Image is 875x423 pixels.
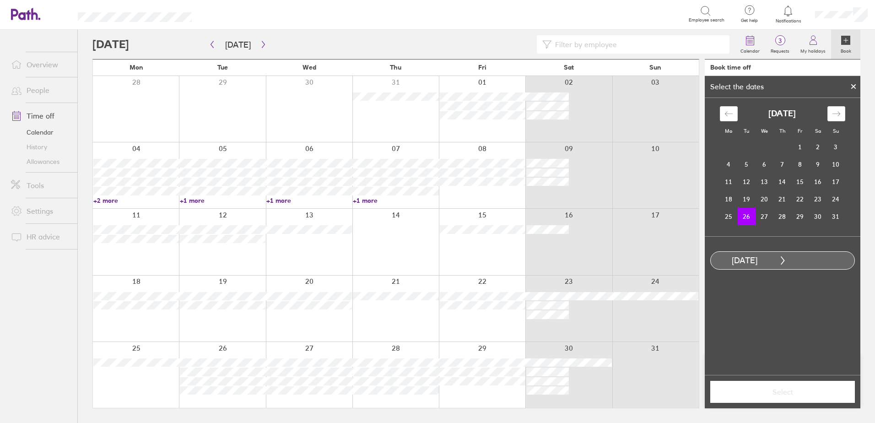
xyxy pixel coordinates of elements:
span: Fri [478,64,486,71]
small: Th [779,128,785,134]
a: Calendar [735,30,765,59]
td: Choose Saturday, August 2, 2025 as your check-out date. It’s available. [809,138,827,156]
div: Book time off [710,64,751,71]
a: +1 more [180,196,265,205]
small: Sa [815,128,821,134]
div: Search [216,10,240,18]
a: +2 more [93,196,179,205]
label: My holidays [795,46,831,54]
span: Tue [217,64,228,71]
span: Get help [735,18,764,23]
td: Choose Friday, August 8, 2025 as your check-out date. It’s available. [791,156,809,173]
a: Notifications [773,5,803,24]
td: Choose Friday, August 29, 2025 as your check-out date. It’s available. [791,208,809,225]
td: Choose Thursday, August 21, 2025 as your check-out date. It’s available. [773,190,791,208]
td: Choose Sunday, August 31, 2025 as your check-out date. It’s available. [827,208,845,225]
span: Sun [649,64,661,71]
td: Choose Saturday, August 16, 2025 as your check-out date. It’s available. [809,173,827,190]
div: Select the dates [705,82,769,91]
td: Choose Monday, August 25, 2025 as your check-out date. It’s available. [720,208,738,225]
span: Select [717,388,848,396]
label: Requests [765,46,795,54]
input: Filter by employee [551,36,724,53]
button: Select [710,381,855,403]
td: Choose Saturday, August 30, 2025 as your check-out date. It’s available. [809,208,827,225]
label: Calendar [735,46,765,54]
strong: [DATE] [768,109,796,119]
td: Choose Monday, August 11, 2025 as your check-out date. It’s available. [720,173,738,190]
small: Su [833,128,839,134]
a: People [4,81,77,99]
td: Choose Friday, August 15, 2025 as your check-out date. It’s available. [791,173,809,190]
a: Book [831,30,860,59]
a: 3Requests [765,30,795,59]
td: Selected as start date. Tuesday, August 26, 2025 [738,208,756,225]
span: Wed [302,64,316,71]
td: Choose Monday, August 18, 2025 as your check-out date. It’s available. [720,190,738,208]
td: Choose Saturday, August 9, 2025 as your check-out date. It’s available. [809,156,827,173]
a: +1 more [266,196,352,205]
a: Allowances [4,154,77,169]
td: Choose Tuesday, August 12, 2025 as your check-out date. It’s available. [738,173,756,190]
td: Choose Sunday, August 24, 2025 as your check-out date. It’s available. [827,190,845,208]
td: Choose Saturday, August 23, 2025 as your check-out date. It’s available. [809,190,827,208]
td: Choose Thursday, August 28, 2025 as your check-out date. It’s available. [773,208,791,225]
a: Settings [4,202,77,220]
a: Time off [4,107,77,125]
div: Move forward to switch to the next month. [827,106,845,121]
div: Calendar [710,98,855,236]
a: Tools [4,176,77,195]
span: 3 [765,37,795,44]
small: Mo [725,128,732,134]
span: Employee search [689,17,724,23]
td: Choose Tuesday, August 5, 2025 as your check-out date. It’s available. [738,156,756,173]
td: Choose Wednesday, August 13, 2025 as your check-out date. It’s available. [756,173,773,190]
td: Choose Thursday, August 7, 2025 as your check-out date. It’s available. [773,156,791,173]
small: Fr [798,128,802,134]
td: Choose Thursday, August 14, 2025 as your check-out date. It’s available. [773,173,791,190]
a: Calendar [4,125,77,140]
a: +1 more [353,196,438,205]
td: Choose Sunday, August 3, 2025 as your check-out date. It’s available. [827,138,845,156]
span: Notifications [773,18,803,24]
a: My holidays [795,30,831,59]
td: Choose Wednesday, August 27, 2025 as your check-out date. It’s available. [756,208,773,225]
td: Choose Sunday, August 10, 2025 as your check-out date. It’s available. [827,156,845,173]
div: [DATE] [711,256,778,266]
td: Choose Tuesday, August 19, 2025 as your check-out date. It’s available. [738,190,756,208]
label: Book [835,46,857,54]
a: Overview [4,55,77,74]
small: We [761,128,768,134]
a: HR advice [4,228,77,246]
td: Choose Wednesday, August 20, 2025 as your check-out date. It’s available. [756,190,773,208]
a: History [4,140,77,154]
td: Choose Friday, August 22, 2025 as your check-out date. It’s available. [791,190,809,208]
button: [DATE] [218,37,258,52]
td: Choose Friday, August 1, 2025 as your check-out date. It’s available. [791,138,809,156]
td: Choose Wednesday, August 6, 2025 as your check-out date. It’s available. [756,156,773,173]
span: Sat [564,64,574,71]
span: Mon [130,64,143,71]
td: Choose Sunday, August 17, 2025 as your check-out date. It’s available. [827,173,845,190]
span: Thu [390,64,401,71]
small: Tu [744,128,749,134]
div: Move backward to switch to the previous month. [720,106,738,121]
td: Choose Monday, August 4, 2025 as your check-out date. It’s available. [720,156,738,173]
